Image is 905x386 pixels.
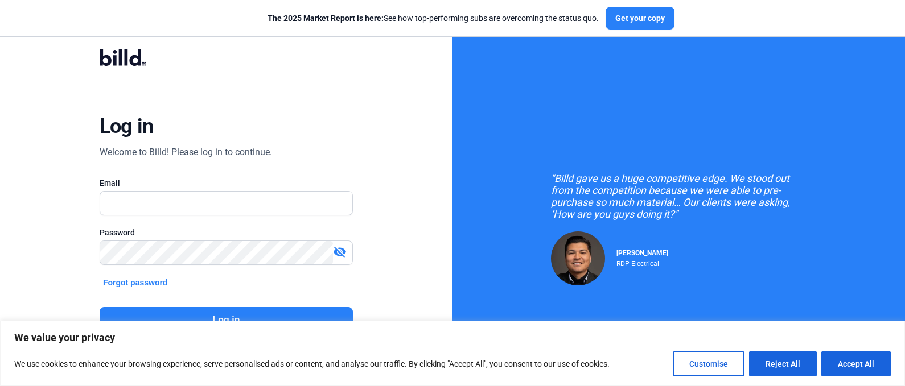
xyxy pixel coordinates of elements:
img: Raul Pacheco [551,231,605,285]
div: RDP Electrical [616,257,668,268]
span: The 2025 Market Report is here: [268,14,384,23]
button: Reject All [749,351,817,376]
p: We use cookies to enhance your browsing experience, serve personalised ads or content, and analys... [14,357,610,371]
button: Forgot password [100,276,171,289]
div: Password [100,227,353,238]
div: Welcome to Billd! Please log in to continue. [100,146,272,159]
button: Accept All [821,351,891,376]
span: [PERSON_NAME] [616,249,668,257]
div: See how top-performing subs are overcoming the status quo. [268,13,599,24]
mat-icon: visibility_off [333,245,347,259]
button: Customise [673,351,744,376]
div: Email [100,177,353,189]
div: "Billd gave us a huge competitive edge. We stood out from the competition because we were able to... [551,172,807,220]
div: Log in [100,114,154,139]
p: We value your privacy [14,331,891,345]
button: Log in [100,307,353,333]
button: Get your copy [606,7,674,30]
